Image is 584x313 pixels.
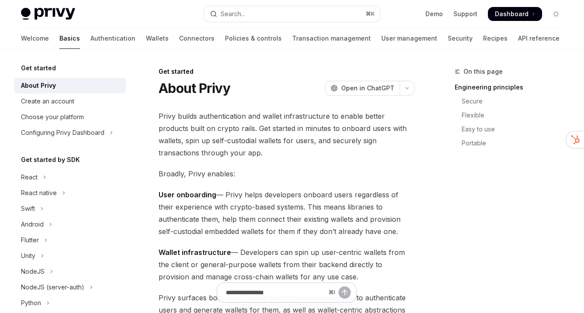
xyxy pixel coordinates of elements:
div: Search... [221,9,245,19]
h5: Get started [21,63,56,73]
a: Flexible [455,108,570,122]
h1: About Privy [159,80,230,96]
a: Basics [59,28,80,49]
div: NodeJS [21,266,45,277]
div: Unity [21,251,35,261]
strong: User onboarding [159,190,216,199]
a: Demo [425,10,443,18]
a: User management [381,28,437,49]
a: Easy to use [455,122,570,136]
input: Ask a question... [226,283,325,302]
span: Open in ChatGPT [341,84,394,93]
button: Send message [339,286,351,299]
button: Toggle Configuring Privy Dashboard section [14,125,126,141]
a: Wallets [146,28,169,49]
div: React [21,172,38,182]
a: About Privy [14,78,126,93]
a: Portable [455,136,570,150]
span: Broadly, Privy enables: [159,168,415,180]
div: Choose your platform [21,112,84,122]
button: Toggle NodeJS section [14,264,126,279]
div: Swift [21,203,35,214]
button: Toggle dark mode [549,7,563,21]
button: Open in ChatGPT [325,81,400,96]
a: Security [448,28,473,49]
span: ⌘ K [366,10,375,17]
span: Dashboard [495,10,529,18]
div: Configuring Privy Dashboard [21,127,104,138]
button: Toggle Python section [14,295,126,311]
button: Toggle React native section [14,185,126,201]
a: Connectors [179,28,214,49]
div: Python [21,298,41,308]
span: Privy builds authentication and wallet infrastructure to enable better products built on crypto r... [159,110,415,159]
div: Android [21,219,44,230]
button: Toggle NodeJS (server-auth) section [14,279,126,295]
div: Flutter [21,235,39,245]
img: light logo [21,8,75,20]
span: On this page [463,66,503,77]
div: Create an account [21,96,74,107]
span: — Developers can spin up user-centric wallets from the client or general-purpose wallets from the... [159,246,415,283]
div: NodeJS (server-auth) [21,282,84,292]
a: Choose your platform [14,109,126,125]
span: — Privy helps developers onboard users regardless of their experience with crypto-based systems. ... [159,189,415,237]
div: Get started [159,67,415,76]
button: Open search [204,6,380,22]
div: About Privy [21,80,56,91]
a: Secure [455,94,570,108]
button: Toggle React section [14,169,126,185]
a: Policies & controls [225,28,282,49]
button: Toggle Flutter section [14,232,126,248]
button: Toggle Android section [14,217,126,232]
button: Toggle Swift section [14,201,126,217]
button: Toggle Unity section [14,248,126,264]
a: Welcome [21,28,49,49]
strong: Wallet infrastructure [159,248,231,257]
a: API reference [518,28,560,49]
div: React native [21,188,57,198]
a: Engineering principles [455,80,570,94]
a: Create an account [14,93,126,109]
a: Recipes [483,28,508,49]
h5: Get started by SDK [21,155,80,165]
a: Transaction management [292,28,371,49]
a: Dashboard [488,7,542,21]
a: Authentication [90,28,135,49]
a: Support [453,10,477,18]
